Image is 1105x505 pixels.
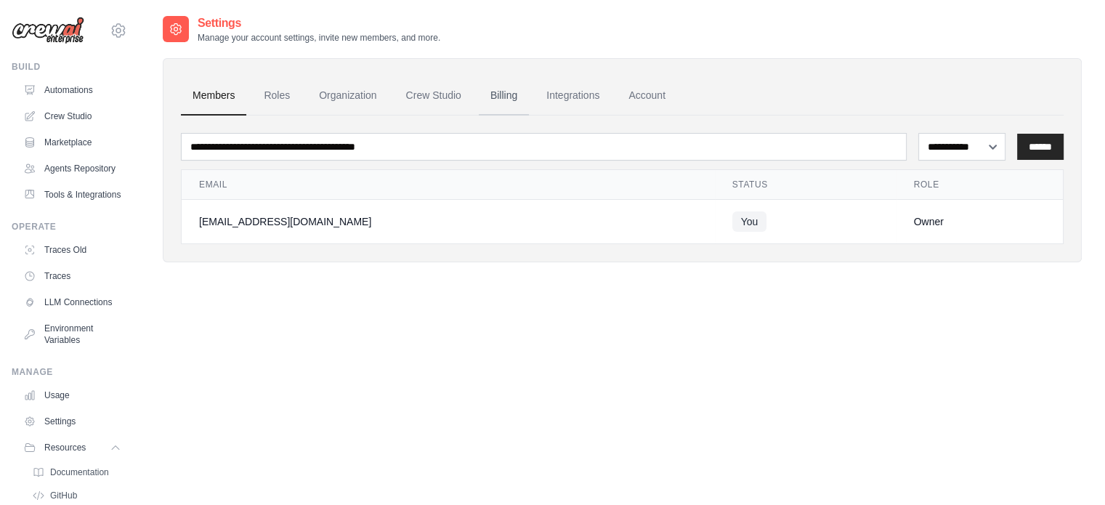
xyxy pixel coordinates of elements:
[617,76,677,116] a: Account
[12,17,84,44] img: Logo
[17,384,127,407] a: Usage
[17,410,127,433] a: Settings
[50,490,77,501] span: GitHub
[307,76,388,116] a: Organization
[12,61,127,73] div: Build
[394,76,473,116] a: Crew Studio
[914,214,1046,229] div: Owner
[181,76,246,116] a: Members
[17,317,127,352] a: Environment Variables
[732,211,767,232] span: You
[17,436,127,459] button: Resources
[44,442,86,453] span: Resources
[17,131,127,154] a: Marketplace
[252,76,301,116] a: Roles
[17,78,127,102] a: Automations
[182,170,715,200] th: Email
[12,221,127,233] div: Operate
[715,170,896,200] th: Status
[896,170,1064,200] th: Role
[17,264,127,288] a: Traces
[17,157,127,180] a: Agents Repository
[17,105,127,128] a: Crew Studio
[198,15,440,32] h2: Settings
[17,183,127,206] a: Tools & Integrations
[12,366,127,378] div: Manage
[17,291,127,314] a: LLM Connections
[535,76,611,116] a: Integrations
[50,466,109,478] span: Documentation
[199,214,697,229] div: [EMAIL_ADDRESS][DOMAIN_NAME]
[479,76,529,116] a: Billing
[17,238,127,262] a: Traces Old
[198,32,440,44] p: Manage your account settings, invite new members, and more.
[26,462,127,482] a: Documentation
